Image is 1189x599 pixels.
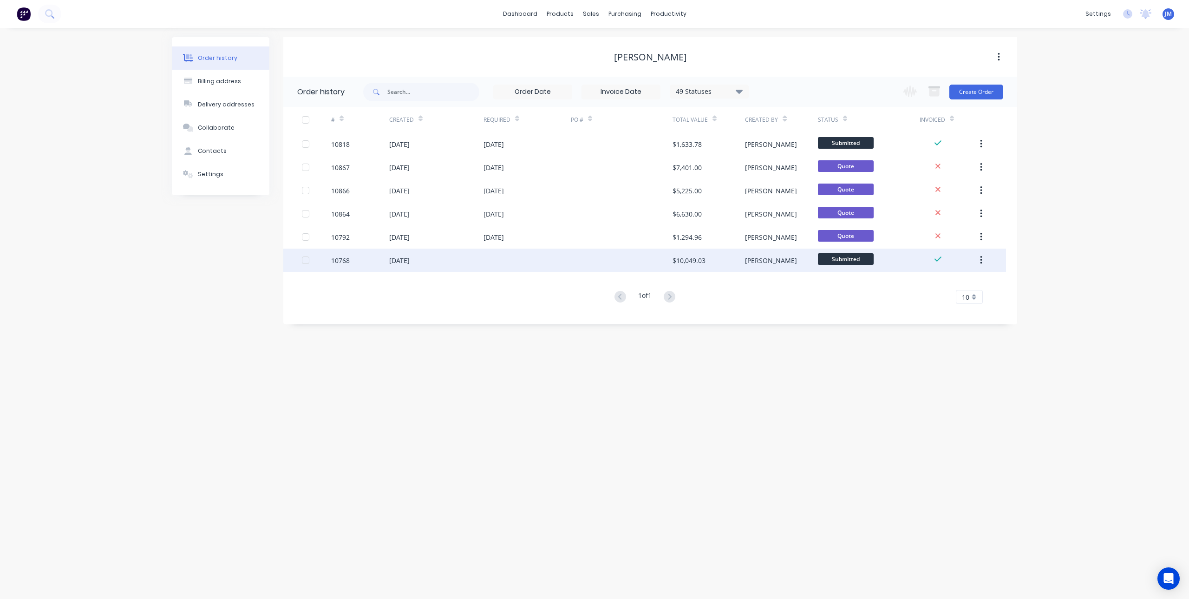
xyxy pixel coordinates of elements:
span: JM [1165,10,1172,18]
button: Contacts [172,139,269,163]
div: Open Intercom Messenger [1157,567,1180,590]
div: Contacts [198,147,227,155]
div: [DATE] [483,209,504,219]
div: Created [389,116,414,124]
input: Order Date [494,85,572,99]
div: productivity [646,7,691,21]
div: purchasing [604,7,646,21]
div: 10768 [331,256,350,265]
div: $6,630.00 [673,209,702,219]
button: Delivery addresses [172,93,269,116]
div: Settings [198,170,223,178]
div: [PERSON_NAME] [614,52,687,63]
div: # [331,116,335,124]
div: Billing address [198,77,241,86]
div: sales [578,7,604,21]
div: settings [1081,7,1116,21]
div: [DATE] [389,232,410,242]
div: 10792 [331,232,350,242]
div: Created [389,107,483,132]
button: Order history [172,46,269,70]
div: [DATE] [389,256,410,265]
div: [DATE] [483,139,504,149]
div: [PERSON_NAME] [745,163,797,172]
div: # [331,107,389,132]
div: Status [818,107,920,132]
div: Total Value [673,107,745,132]
div: 1 of 1 [638,290,652,304]
div: Created By [745,116,778,124]
div: [PERSON_NAME] [745,256,797,265]
div: PO # [571,107,673,132]
div: [PERSON_NAME] [745,209,797,219]
div: Delivery addresses [198,100,255,109]
input: Search... [387,83,479,101]
div: [PERSON_NAME] [745,232,797,242]
div: $1,633.78 [673,139,702,149]
div: Order history [198,54,237,62]
div: Total Value [673,116,708,124]
div: [DATE] [483,232,504,242]
div: [DATE] [483,186,504,196]
div: PO # [571,116,583,124]
div: [DATE] [389,209,410,219]
div: [DATE] [389,163,410,172]
span: Quote [818,184,874,195]
div: 10864 [331,209,350,219]
div: [PERSON_NAME] [745,139,797,149]
button: Billing address [172,70,269,93]
div: Invoiced [920,107,978,132]
div: Required [483,107,571,132]
div: [PERSON_NAME] [745,186,797,196]
button: Collaborate [172,116,269,139]
div: [DATE] [389,139,410,149]
div: Collaborate [198,124,235,132]
img: Factory [17,7,31,21]
span: Quote [818,207,874,218]
div: $5,225.00 [673,186,702,196]
div: products [542,7,578,21]
div: 10818 [331,139,350,149]
span: Submitted [818,137,874,149]
button: Settings [172,163,269,186]
div: $7,401.00 [673,163,702,172]
span: 10 [962,292,969,302]
div: $1,294.96 [673,232,702,242]
div: Created By [745,107,817,132]
div: Order history [297,86,345,98]
div: 10866 [331,186,350,196]
div: 10867 [331,163,350,172]
div: $10,049.03 [673,256,706,265]
input: Invoice Date [582,85,660,99]
a: dashboard [498,7,542,21]
span: Quote [818,230,874,242]
div: 49 Statuses [670,86,748,97]
span: Quote [818,160,874,172]
div: Required [483,116,510,124]
div: [DATE] [483,163,504,172]
div: Invoiced [920,116,945,124]
span: Submitted [818,253,874,265]
div: Status [818,116,838,124]
div: [DATE] [389,186,410,196]
button: Create Order [949,85,1003,99]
